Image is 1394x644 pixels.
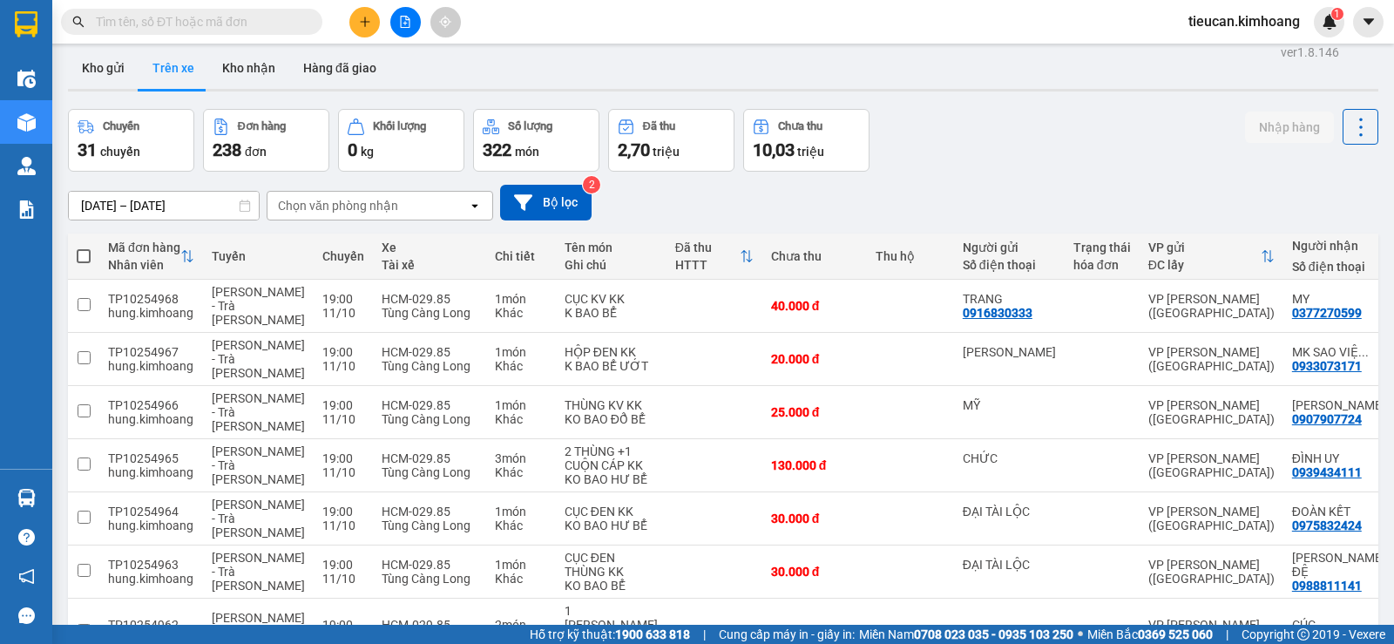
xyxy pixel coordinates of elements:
img: warehouse-icon [17,157,36,175]
div: VP [PERSON_NAME] ([GEOGRAPHIC_DATA]) [1148,505,1275,532]
sup: 2 [583,176,600,193]
div: Tùng Càng Long [382,359,477,373]
div: 0975832424 [1292,519,1362,532]
strong: 1900 633 818 [615,627,690,641]
div: Chuyến [103,120,139,132]
div: Chưa thu [778,120,822,132]
div: Đã thu [643,120,675,132]
input: Select a date range. [69,192,259,220]
button: Chưa thu10,03 triệu [743,109,870,172]
span: 10,03 [753,139,795,160]
div: Xe [382,241,477,254]
div: Mã đơn hàng [108,241,180,254]
div: 11/10 [322,359,364,373]
th: Toggle SortBy [1140,234,1283,280]
div: 19:00 [322,505,364,519]
div: 19:00 [322,345,364,359]
div: hung.kimhoang [108,465,194,479]
div: Khác [495,306,547,320]
span: 1 [1334,8,1340,20]
div: hung.kimhoang [108,359,194,373]
button: Chuyến31chuyến [68,109,194,172]
div: TP10254964 [108,505,194,519]
div: THÙNG KV KK [565,398,658,412]
div: 0907907724 [1292,412,1362,426]
div: Khác [495,465,547,479]
div: Khác [495,412,547,426]
div: 3 món [495,451,547,465]
div: VP [PERSON_NAME] ([GEOGRAPHIC_DATA]) [1148,345,1275,373]
div: Khối lượng [373,120,426,132]
div: Số điện thoại [963,258,1056,272]
div: TRỌNG THUỶ [1292,398,1385,412]
div: TP10254967 [108,345,194,359]
span: Miền Bắc [1087,625,1213,644]
button: Nhập hàng [1245,112,1334,143]
div: Khác [495,519,547,532]
button: plus [349,7,380,37]
button: Kho gửi [68,47,139,89]
div: Thu hộ [876,249,945,263]
input: Tìm tên, số ĐT hoặc mã đơn [96,12,301,31]
div: hung.kimhoang [108,306,194,320]
div: Ghi chú [565,258,658,272]
img: warehouse-icon [17,489,36,507]
div: K BAO BỂ [565,306,658,320]
span: 2,70 [618,139,650,160]
div: TP10254968 [108,292,194,306]
div: Số điện thoại [1292,260,1385,274]
div: Tài xế [382,258,477,272]
div: HTTT [675,258,740,272]
div: 11/10 [322,572,364,586]
button: Đã thu2,70 triệu [608,109,734,172]
div: 1 món [495,398,547,412]
span: notification [18,568,35,585]
span: aim [439,16,451,28]
span: plus [359,16,371,28]
strong: 0369 525 060 [1138,627,1213,641]
div: 30.000 đ [771,565,858,579]
div: ĐẠI TÀI LỘC [963,558,1056,572]
div: 40.000 đ [771,299,858,313]
div: VP [PERSON_NAME] ([GEOGRAPHIC_DATA]) [1148,292,1275,320]
div: TRANG [963,292,1056,306]
span: [PERSON_NAME] - Trà [PERSON_NAME] [212,338,305,380]
span: 0 [348,139,357,160]
span: món [515,145,539,159]
button: Hàng đã giao [289,47,390,89]
span: kg [361,145,374,159]
div: Khác [495,359,547,373]
img: solution-icon [17,200,36,219]
div: HCM-029.85 [382,451,477,465]
div: TP10254963 [108,558,194,572]
div: TP10254965 [108,451,194,465]
div: Tùng Càng Long [382,306,477,320]
button: Khối lượng0kg [338,109,464,172]
div: CÚC [1292,618,1385,632]
div: 11/10 [322,465,364,479]
span: [PERSON_NAME] - Trà [PERSON_NAME] [212,444,305,486]
div: Tùng Càng Long [382,572,477,586]
span: [PERSON_NAME] - Trà [PERSON_NAME] [212,391,305,433]
div: Tùng Càng Long [382,465,477,479]
span: Miền Nam [859,625,1073,644]
span: [PERSON_NAME] - Trà [PERSON_NAME] [212,551,305,593]
div: 1 món [495,345,547,359]
div: VP [PERSON_NAME] ([GEOGRAPHIC_DATA]) [1148,398,1275,426]
div: CỤC ĐEN KK [565,505,658,519]
div: 2 THÙNG +1 CUỘN CÁP KK [565,444,658,472]
div: 30.000 đ [771,512,858,525]
div: 55.000 đ [771,625,858,639]
div: HẢI NHÃN [963,345,1056,359]
div: 0916830333 [963,306,1032,320]
div: 11/10 [322,519,364,532]
span: Cung cấp máy in - giấy in: [719,625,855,644]
div: ĐÌNH UY [1292,451,1385,465]
div: 0377270599 [1292,306,1362,320]
div: Đã thu [675,241,740,254]
div: KO BAO HƯ BỂ [565,519,658,532]
div: Chưa thu [771,249,858,263]
span: 31 [78,139,97,160]
div: 0988811141 [1292,579,1362,593]
div: 19:00 [322,558,364,572]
